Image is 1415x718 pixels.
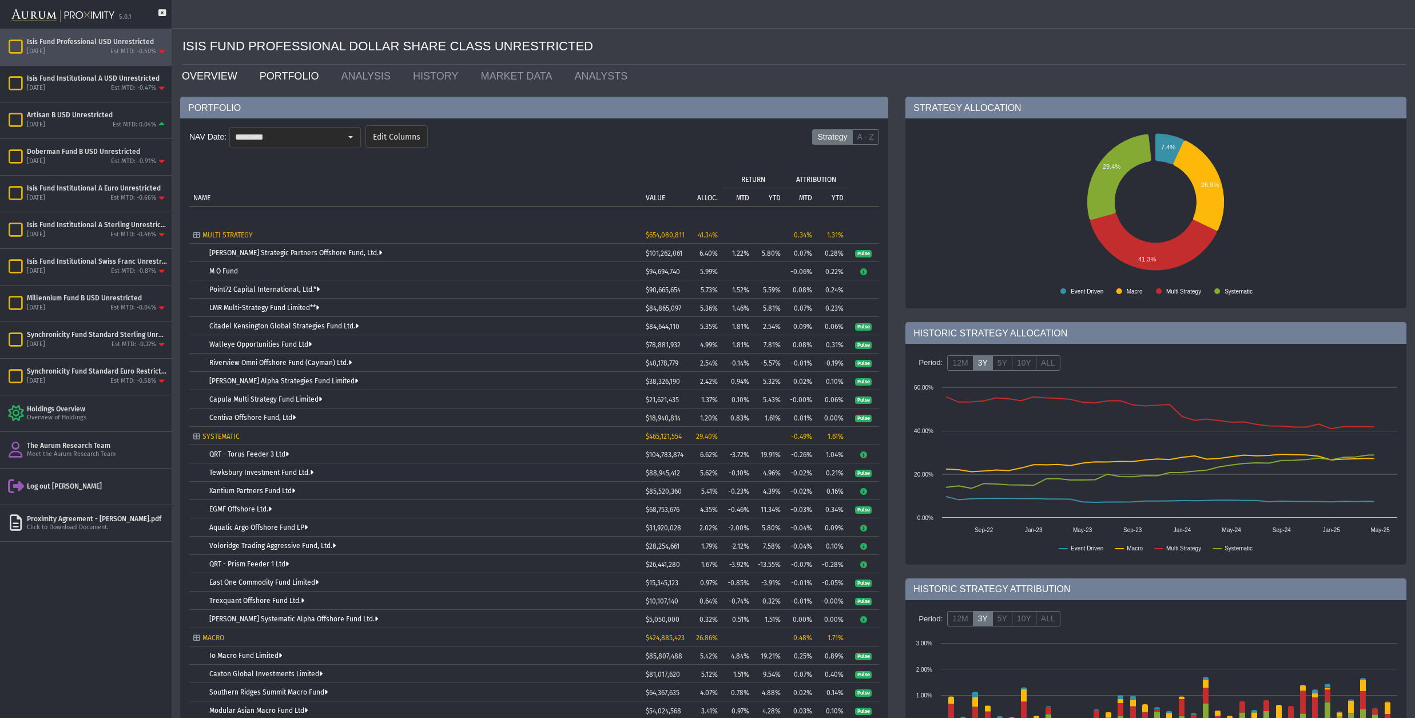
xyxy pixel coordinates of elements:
[209,597,304,605] a: Trexquant Offshore Fund Ltd.
[816,500,848,518] td: 0.34%
[209,578,319,586] a: East One Commodity Fund Limited
[753,280,785,299] td: 5.59%
[992,611,1012,627] label: 5Y
[110,47,156,56] div: Est MTD: -0.50%
[646,396,679,404] span: $21,621,435
[741,176,765,184] p: RETURN
[753,518,785,537] td: 5.80%
[27,220,167,229] div: Isis Fund Institutional A Sterling Unrestricted
[112,340,156,349] div: Est MTD: -0.32%
[855,469,872,477] a: Pulse
[722,390,753,408] td: 0.10%
[736,194,749,202] p: MTD
[646,359,678,367] span: $40,178,779
[722,372,753,390] td: 0.94%
[1273,527,1291,533] text: Sep-24
[701,542,718,550] span: 1.79%
[341,128,360,147] div: Select
[1371,527,1390,533] text: May-25
[27,74,167,83] div: Isis Fund Institutional A USD Unrestricted
[855,506,872,514] span: Pulse
[816,463,848,482] td: 0.21%
[697,194,718,202] p: ALLOC.
[209,469,313,477] a: Tewksbury Investment Fund Ltd.
[855,377,872,385] a: Pulse
[110,231,156,239] div: Est MTD: -0.46%
[855,250,872,258] span: Pulse
[722,335,753,354] td: 1.81%
[685,169,722,206] td: Column ALLOC.
[27,514,167,523] div: Proximity Agreement - [PERSON_NAME].pdf
[753,317,785,335] td: 2.54%
[816,335,848,354] td: 0.31%
[27,293,167,303] div: Millennium Fund B USD Unrestricted
[753,646,785,665] td: 19.21%
[111,84,156,93] div: Est MTD: -0.47%
[189,127,229,147] div: NAV Date:
[785,280,816,299] td: 0.08%
[753,354,785,372] td: -5.57%
[816,390,848,408] td: 0.06%
[816,482,848,500] td: 0.16%
[816,372,848,390] td: 0.10%
[973,611,993,627] label: 3Y
[646,469,680,477] span: $88,945,412
[855,707,872,715] a: Pulse
[189,169,642,206] td: Column NAME
[785,262,816,280] td: -0.06%
[855,414,872,422] a: Pulse
[701,396,718,404] span: 1.37%
[209,267,238,275] a: M O Fund
[816,592,848,610] td: -0.00%
[753,683,785,701] td: 4.88%
[111,267,156,276] div: Est MTD: -0.87%
[646,286,681,294] span: $90,665,654
[914,428,933,434] text: 40.00%
[855,652,872,660] a: Pulse
[855,415,872,423] span: Pulse
[816,537,848,555] td: 0.10%
[947,355,973,371] label: 12M
[27,267,45,276] div: [DATE]
[1071,288,1103,295] text: Event Driven
[722,354,753,372] td: -0.14%
[646,524,681,532] span: $31,920,028
[855,340,872,348] a: Pulse
[855,671,872,679] span: Pulse
[209,707,308,715] a: Modular Asian Macro Fund Ltd
[816,445,848,463] td: 1.04%
[646,341,681,349] span: $78,881,932
[789,433,812,441] div: -0.49%
[251,65,333,88] a: PORTFOLIO
[855,689,872,697] span: Pulse
[27,110,167,120] div: Artisan B USD Unrestricted
[202,231,253,239] span: MULTI STRATEGY
[855,395,872,403] a: Pulse
[816,354,848,372] td: -0.19%
[722,646,753,665] td: 4.84%
[110,377,156,386] div: Est MTD: -0.58%
[855,323,872,331] span: Pulse
[832,194,844,202] p: YTD
[1225,545,1253,552] text: Systematic
[722,500,753,518] td: -0.46%
[209,395,322,403] a: Capula Multi Strategy Fund Limited
[785,244,816,262] td: 0.07%
[816,665,848,683] td: 0.40%
[785,537,816,555] td: -0.04%
[209,615,378,623] a: [PERSON_NAME] Systematic Alpha Offshore Fund Ltd.
[820,231,844,239] div: 1.31%
[722,463,753,482] td: -0.10%
[785,665,816,683] td: 0.07%
[700,506,718,514] span: 4.35%
[27,377,45,386] div: [DATE]
[914,471,933,478] text: 20.00%
[855,598,872,606] span: Pulse
[753,555,785,573] td: -13.55%
[110,304,156,312] div: Est MTD: -0.04%
[209,249,382,257] a: [PERSON_NAME] Strategic Partners Offshore Fund, Ltd.
[753,463,785,482] td: 4.96%
[27,523,167,532] div: Click to Download Document.
[722,573,753,592] td: -0.85%
[700,323,718,331] span: 5.35%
